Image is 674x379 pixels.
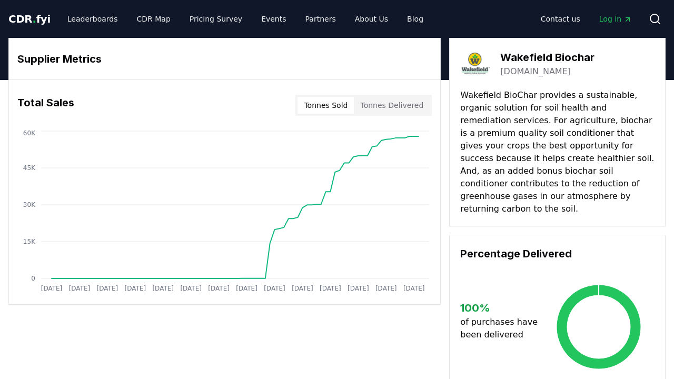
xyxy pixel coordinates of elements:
span: . [33,13,36,25]
h3: Percentage Delivered [460,246,655,262]
tspan: [DATE] [320,285,341,292]
a: Contact us [532,9,589,28]
tspan: [DATE] [180,285,202,292]
h3: 100 % [460,300,542,316]
tspan: 15K [23,238,36,245]
tspan: [DATE] [152,285,174,292]
tspan: [DATE] [97,285,118,292]
tspan: [DATE] [125,285,146,292]
a: CDR Map [128,9,179,28]
a: Leaderboards [59,9,126,28]
tspan: [DATE] [348,285,369,292]
tspan: [DATE] [208,285,230,292]
h3: Total Sales [17,95,74,116]
p: of purchases have been delivered [460,316,542,341]
h3: Wakefield Biochar [500,49,594,65]
a: Events [253,9,294,28]
img: Wakefield Biochar-logo [460,49,490,78]
button: Tonnes Delivered [354,97,430,114]
a: [DOMAIN_NAME] [500,65,571,78]
a: Partners [297,9,344,28]
tspan: [DATE] [264,285,285,292]
span: CDR fyi [8,13,51,25]
a: Log in [591,9,640,28]
button: Tonnes Sold [298,97,354,114]
tspan: 0 [31,275,35,282]
tspan: [DATE] [375,285,397,292]
nav: Main [59,9,432,28]
h3: Supplier Metrics [17,51,432,67]
tspan: 45K [23,164,36,172]
tspan: 30K [23,201,36,208]
nav: Main [532,9,640,28]
tspan: [DATE] [69,285,91,292]
span: Log in [599,14,632,24]
tspan: [DATE] [292,285,313,292]
tspan: [DATE] [403,285,425,292]
tspan: 60K [23,129,36,137]
tspan: [DATE] [41,285,63,292]
a: Pricing Survey [181,9,251,28]
a: About Us [346,9,397,28]
tspan: [DATE] [236,285,257,292]
a: Blog [399,9,432,28]
p: Wakefield BioChar provides a sustainable, organic solution for soil health and remediation servic... [460,89,655,215]
a: CDR.fyi [8,12,51,26]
